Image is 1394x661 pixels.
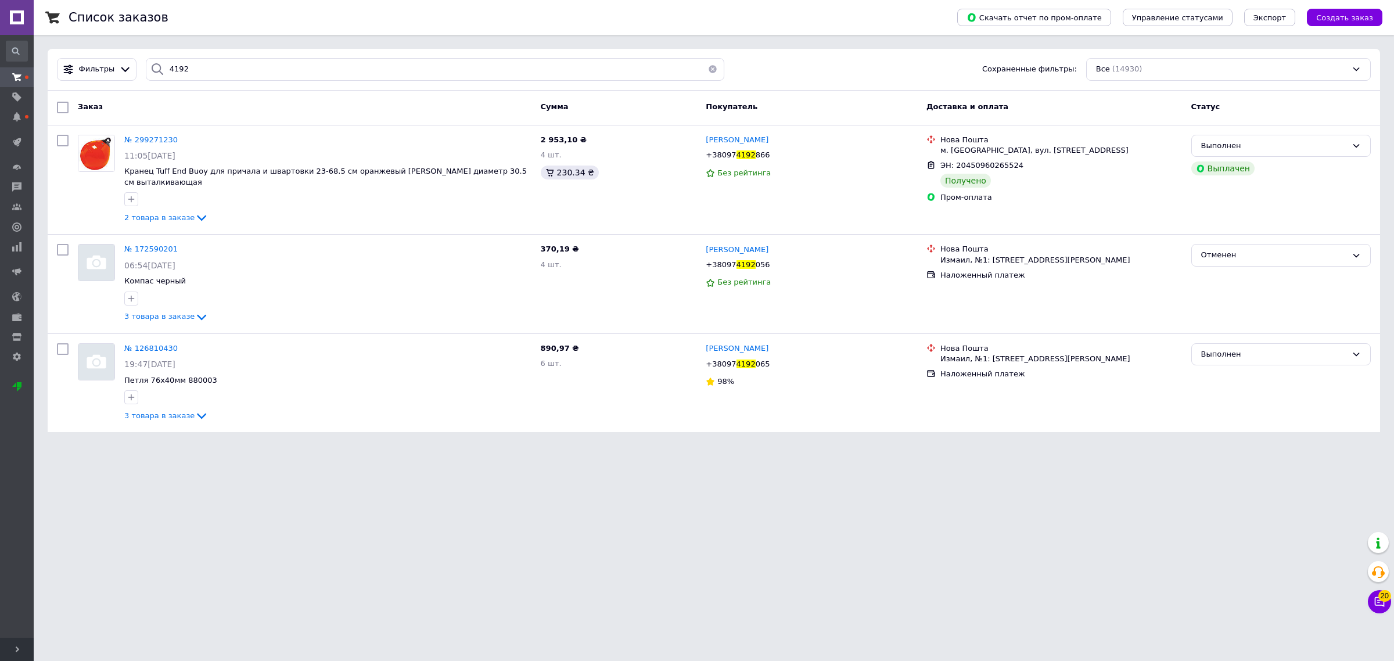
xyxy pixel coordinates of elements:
[1112,64,1142,73] span: (14930)
[756,260,770,269] span: 056
[736,260,756,269] span: 4192
[124,245,178,253] a: № 172590201
[124,312,195,321] span: 3 товара в заказе
[78,135,114,171] img: Фото товару
[706,343,768,354] a: [PERSON_NAME]
[706,360,736,368] span: +38097
[541,150,562,159] span: 4 шт.
[1201,140,1347,152] div: Выполнен
[736,150,756,159] span: 4192
[940,161,1023,170] span: ЭН: 20450960265524
[124,151,175,160] span: 11:05[DATE]
[940,135,1182,145] div: Нова Пошта
[756,150,770,159] span: 866
[706,344,768,353] span: [PERSON_NAME]
[1307,9,1382,26] button: Создать заказ
[78,245,114,281] img: Фото товару
[541,359,562,368] span: 6 шт.
[124,261,175,270] span: 06:54[DATE]
[541,102,569,111] span: Сумма
[1378,590,1391,602] span: 20
[706,245,768,256] a: [PERSON_NAME]
[124,411,195,420] span: 3 товара в заказе
[1096,64,1110,75] span: Все
[701,58,724,81] button: Очистить
[124,411,209,420] a: 3 товара в заказе
[124,213,209,222] a: 2 товара в заказе
[706,245,768,254] span: [PERSON_NAME]
[79,64,115,75] span: Фильтры
[124,167,527,186] a: Кранец Tuff End Buoy для причала и швартовки 23-68.5 см оранжевый [PERSON_NAME] диаметр 30.5 см в...
[706,150,736,159] span: +38097
[1295,13,1382,21] a: Создать заказ
[717,168,771,177] span: Без рейтинга
[926,102,1008,111] span: Доставка и оплата
[736,360,756,368] span: 4192
[78,135,115,172] a: Фото товару
[124,213,195,222] span: 2 товара в заказе
[967,12,1102,23] span: Скачать отчет по пром-оплате
[706,135,768,144] span: [PERSON_NAME]
[1191,102,1220,111] span: Статус
[706,102,757,111] span: Покупатель
[1132,13,1223,22] span: Управление статусами
[541,135,587,144] span: 2 953,10 ₴
[940,174,991,188] div: Получено
[706,260,736,269] span: +38097
[1253,13,1286,22] span: Экспорт
[1316,13,1373,22] span: Создать заказ
[1244,9,1295,26] button: Экспорт
[541,166,599,179] div: 230.34 ₴
[717,377,734,386] span: 98%
[957,9,1111,26] button: Скачать отчет по пром-оплате
[1368,590,1391,613] button: Чат с покупателем20
[717,278,771,286] span: Без рейтинга
[1201,249,1347,261] div: Отменен
[940,343,1182,354] div: Нова Пошта
[1191,161,1255,175] div: Выплачен
[541,260,562,269] span: 4 шт.
[69,10,168,24] h1: Список заказов
[78,344,114,380] img: Фото товару
[78,343,115,380] a: Фото товару
[1123,9,1233,26] button: Управление статусами
[541,344,579,353] span: 890,97 ₴
[146,58,724,81] input: Поиск по номеру заказа, ФИО покупателя, номеру телефона, Email, номеру накладной
[124,312,209,321] a: 3 товара в заказе
[124,376,217,385] a: Петля 76х40мм 880003
[78,244,115,281] a: Фото товару
[940,354,1182,364] div: Измаил, №1: [STREET_ADDRESS][PERSON_NAME]
[706,135,768,146] a: [PERSON_NAME]
[124,344,178,353] a: № 126810430
[940,369,1182,379] div: Наложенный платеж
[78,102,103,111] span: Заказ
[940,244,1182,254] div: Нова Пошта
[940,192,1182,203] div: Пром-оплата
[1201,349,1347,361] div: Выполнен
[940,145,1182,156] div: м. [GEOGRAPHIC_DATA], вул. [STREET_ADDRESS]
[124,276,186,285] a: Компас черный
[982,64,1077,75] span: Сохраненные фильтры:
[940,270,1182,281] div: Наложенный платеж
[124,135,178,144] a: № 299271230
[940,255,1182,265] div: Измаил, №1: [STREET_ADDRESS][PERSON_NAME]
[756,360,770,368] span: 065
[541,245,579,253] span: 370,19 ₴
[124,360,175,369] span: 19:47[DATE]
